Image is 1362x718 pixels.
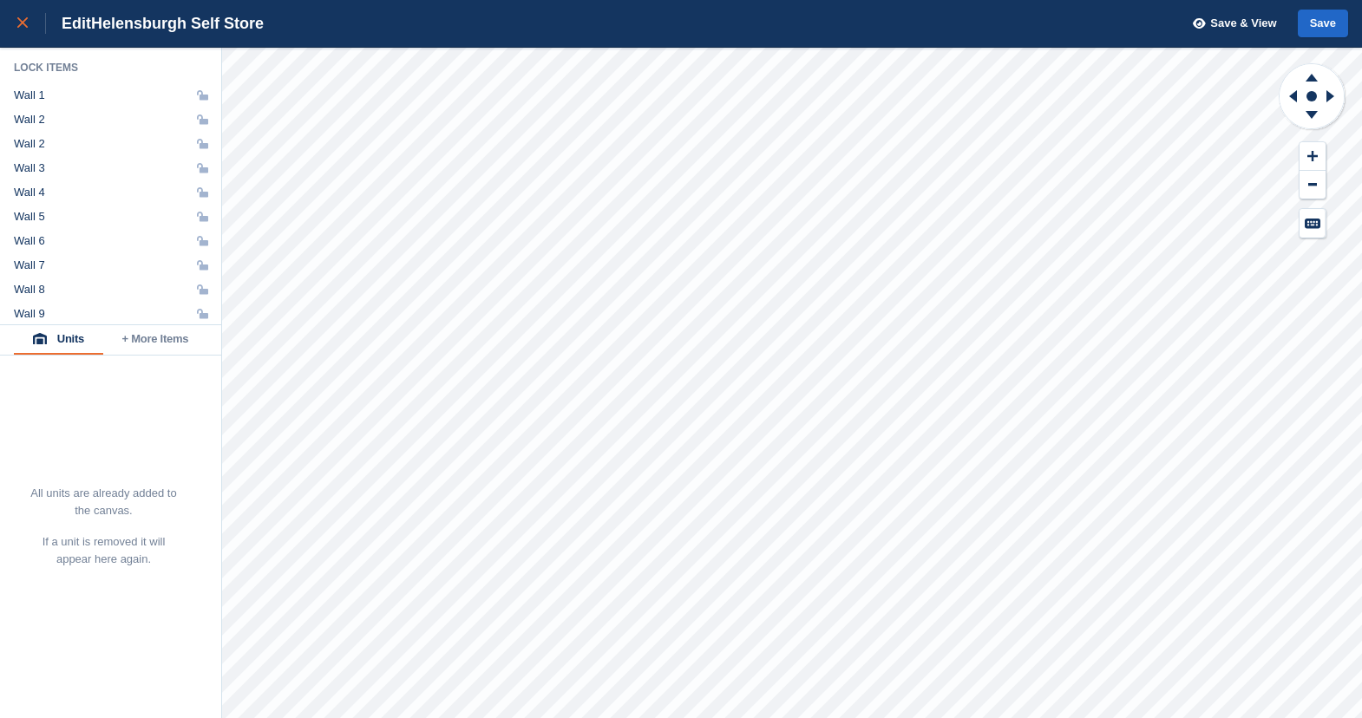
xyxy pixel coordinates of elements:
[14,161,45,175] div: Wall 3
[14,137,45,151] div: Wall 2
[14,88,45,102] div: Wall 1
[103,325,207,355] button: + More Items
[14,283,45,297] div: Wall 8
[1298,10,1348,38] button: Save
[14,307,45,321] div: Wall 9
[1300,209,1326,238] button: Keyboard Shortcuts
[46,13,264,34] div: Edit Helensburgh Self Store
[14,325,103,355] button: Units
[14,258,45,272] div: Wall 7
[1183,10,1277,38] button: Save & View
[14,113,45,127] div: Wall 2
[1300,171,1326,199] button: Zoom Out
[14,234,45,248] div: Wall 6
[1300,142,1326,171] button: Zoom In
[29,533,178,568] p: If a unit is removed it will appear here again.
[14,210,45,224] div: Wall 5
[1210,15,1276,32] span: Save & View
[29,485,178,519] p: All units are already added to the canvas.
[14,61,208,75] div: Lock Items
[14,186,45,199] div: Wall 4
